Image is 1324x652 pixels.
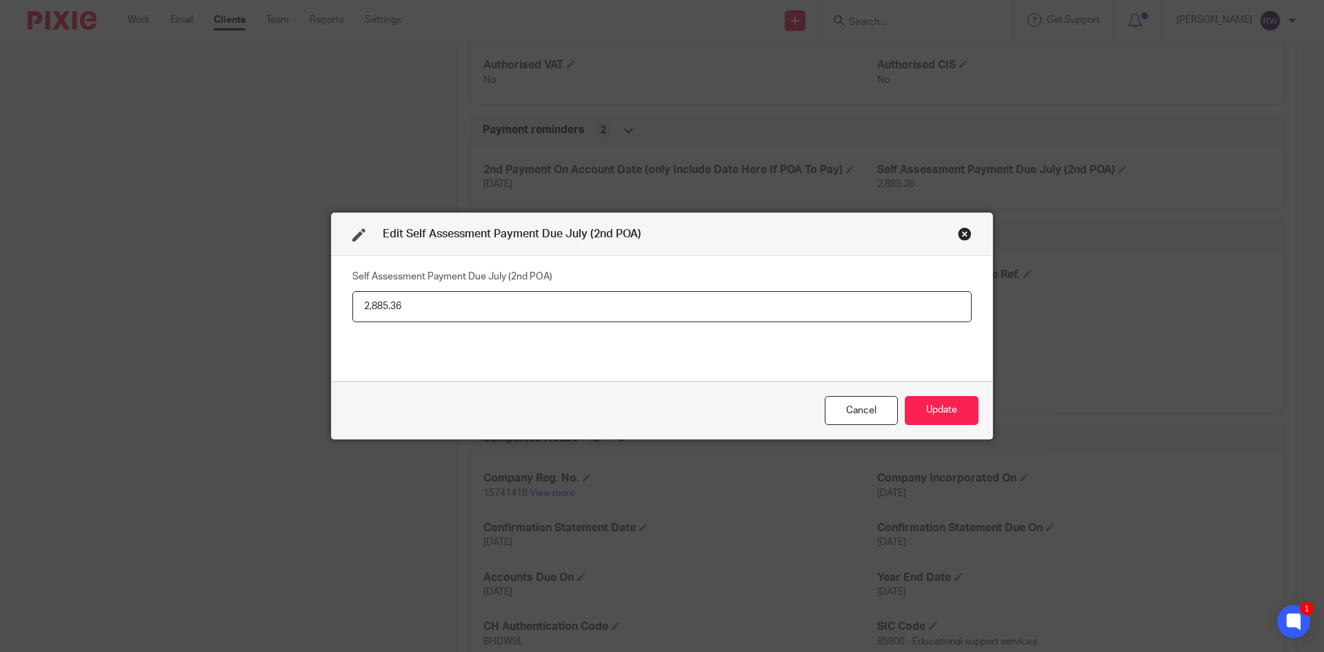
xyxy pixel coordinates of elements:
button: Update [905,396,979,426]
label: Self Assessment Payment Due July (2nd POA) [352,270,552,284]
input: Self Assessment Payment Due July (2nd POA) [352,291,972,322]
span: Edit Self Assessment Payment Due July (2nd POA) [383,228,641,239]
div: Close this dialog window [825,396,898,426]
div: Close this dialog window [958,227,972,241]
div: 1 [1300,602,1314,615]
